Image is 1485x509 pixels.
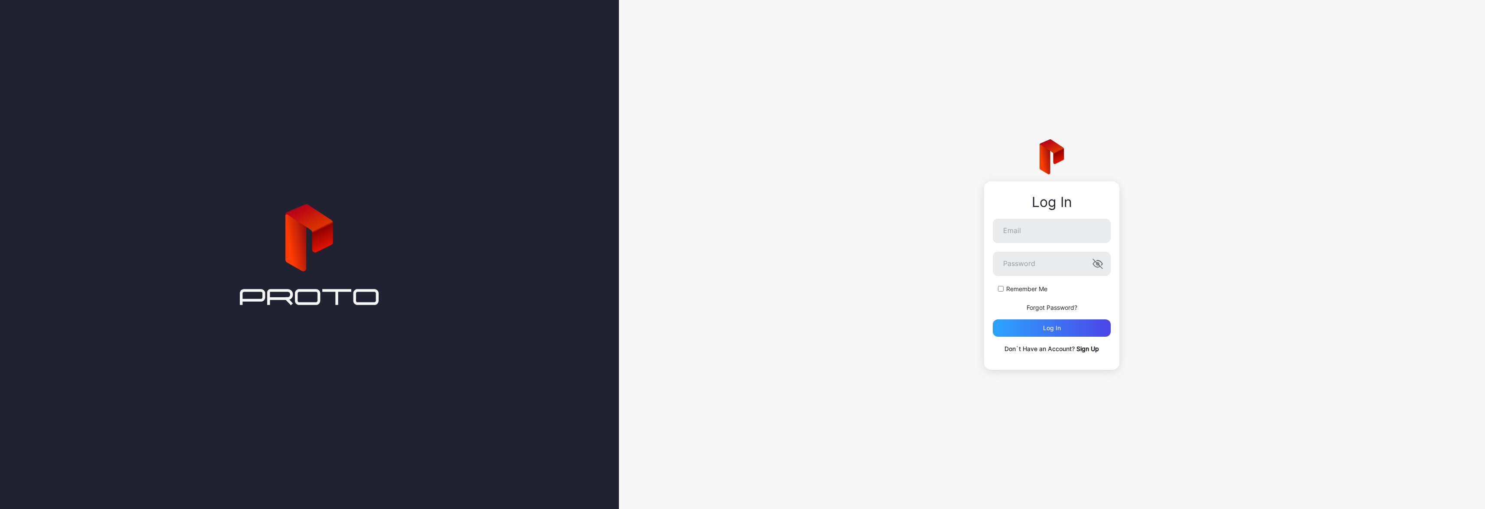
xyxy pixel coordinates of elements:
input: Password [993,252,1111,276]
div: Log in [1043,325,1061,332]
button: Log in [993,319,1111,337]
button: Password [1092,259,1103,269]
label: Remember Me [1006,285,1047,293]
a: Forgot Password? [1027,304,1077,311]
div: Log In [993,194,1111,210]
a: Sign Up [1076,345,1099,352]
input: Email [993,219,1111,243]
p: Don`t Have an Account? [993,344,1111,354]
